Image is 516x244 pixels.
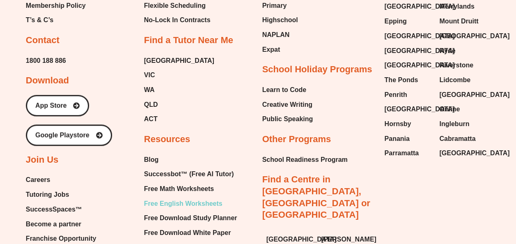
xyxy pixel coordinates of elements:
span: QLD [144,99,158,111]
a: The Ponds [384,74,431,86]
span: Google Playstore [35,132,89,138]
a: Online [439,103,486,115]
a: Google Playstore [26,124,112,146]
a: Blog [144,154,242,166]
span: Online [439,103,460,115]
span: [GEOGRAPHIC_DATA] [384,30,454,42]
a: ACT [144,113,214,125]
a: T’s & C’s [26,14,86,26]
a: No-Lock In Contracts [144,14,214,26]
a: [GEOGRAPHIC_DATA] [384,59,431,71]
a: App Store [26,95,89,116]
span: Ingleburn [439,118,469,130]
span: Parramatta [384,147,419,159]
span: Hornsby [384,118,411,130]
span: [GEOGRAPHIC_DATA] [384,59,454,71]
span: [GEOGRAPHIC_DATA] [439,89,509,101]
a: Panania [384,133,431,145]
span: Careers [26,174,50,186]
span: The Ponds [384,74,418,86]
iframe: Chat Widget [379,151,516,244]
span: Become a partner [26,218,81,230]
span: App Store [35,102,67,109]
span: Free Download Study Planner [144,212,237,224]
a: Successbot™ (Free AI Tutor) [144,168,242,180]
span: [GEOGRAPHIC_DATA] [439,147,509,159]
a: SuccessSpaces™ [26,203,96,216]
span: No-Lock In Contracts [144,14,211,26]
span: Panania [384,133,409,145]
span: Ryde [439,45,455,57]
span: Creative Writing [262,99,312,111]
span: NAPLAN [262,29,290,41]
h2: School Holiday Programs [262,64,372,76]
span: [GEOGRAPHIC_DATA] [384,45,454,57]
a: [GEOGRAPHIC_DATA] [384,45,431,57]
a: Free Download White Paper [144,227,242,239]
span: Expat [262,44,280,56]
a: Free Math Worksheets [144,183,242,195]
span: Free Download White Paper [144,227,231,239]
a: Merrylands [439,0,486,13]
a: [GEOGRAPHIC_DATA] [439,30,486,42]
h2: Contact [26,35,60,46]
a: Free Download Study Planner [144,212,242,224]
a: VIC [144,69,214,81]
a: Free English Worksheets [144,198,242,210]
span: [GEOGRAPHIC_DATA] [439,30,509,42]
h2: Other Programs [262,134,331,145]
a: [GEOGRAPHIC_DATA] [144,55,214,67]
a: School Readiness Program [262,154,348,166]
span: Mount Druitt [439,15,478,28]
span: SuccessSpaces™ [26,203,82,216]
span: Blog [144,154,159,166]
a: Riverstone [439,59,486,71]
span: Highschool [262,14,298,26]
span: Tutoring Jobs [26,189,69,201]
a: Find a Centre in [GEOGRAPHIC_DATA], [GEOGRAPHIC_DATA] or [GEOGRAPHIC_DATA] [262,174,370,220]
a: Careers [26,174,96,186]
a: Hornsby [384,118,431,130]
span: Cabramatta [439,133,475,145]
a: [GEOGRAPHIC_DATA] [384,30,431,42]
a: Parramatta [384,147,431,159]
span: Epping [384,15,406,28]
a: [GEOGRAPHIC_DATA] [439,89,486,101]
a: [GEOGRAPHIC_DATA] [384,103,431,115]
a: Expat [262,44,302,56]
a: QLD [144,99,214,111]
span: ACT [144,113,158,125]
a: [GEOGRAPHIC_DATA] [384,0,431,13]
a: Mount Druitt [439,15,486,28]
span: [GEOGRAPHIC_DATA] [384,0,454,13]
a: Learn to Code [262,84,313,96]
a: Public Speaking [262,113,313,125]
a: Creative Writing [262,99,313,111]
h2: Join Us [26,154,58,166]
span: VIC [144,69,155,81]
span: Lidcombe [439,74,470,86]
a: Penrith [384,89,431,101]
span: Free Math Worksheets [144,183,214,195]
h2: Find a Tutor Near Me [144,35,233,46]
span: Free English Worksheets [144,198,222,210]
a: 1800 188 886 [26,55,66,67]
a: NAPLAN [262,29,302,41]
span: Learn to Code [262,84,307,96]
a: Lidcombe [439,74,486,86]
span: Merrylands [439,0,474,13]
a: Become a partner [26,218,96,230]
span: Riverstone [439,59,473,71]
span: [GEOGRAPHIC_DATA] [384,103,454,115]
span: Penrith [384,89,407,101]
a: [GEOGRAPHIC_DATA] [439,147,486,159]
span: Successbot™ (Free AI Tutor) [144,168,234,180]
a: Highschool [262,14,302,26]
span: WA [144,84,155,96]
a: Epping [384,15,431,28]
